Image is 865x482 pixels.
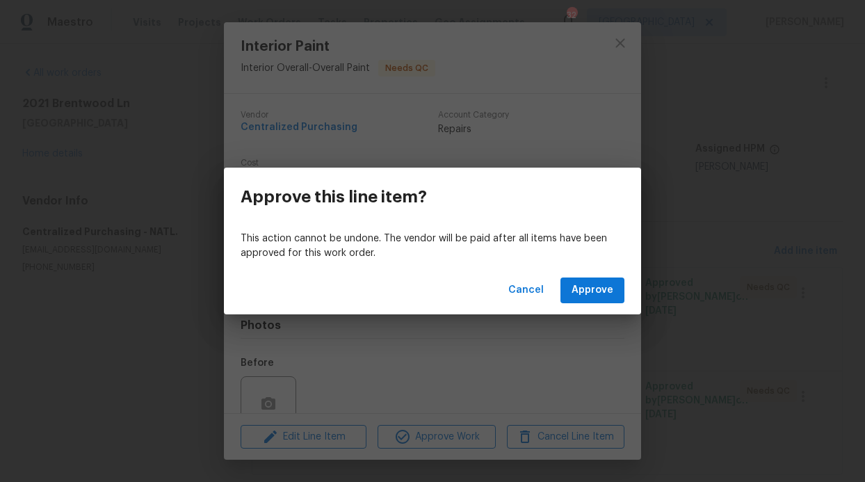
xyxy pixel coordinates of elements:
[572,282,613,299] span: Approve
[560,278,624,303] button: Approve
[503,278,549,303] button: Cancel
[241,232,624,261] p: This action cannot be undone. The vendor will be paid after all items have been approved for this...
[241,187,427,207] h3: Approve this line item?
[508,282,544,299] span: Cancel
